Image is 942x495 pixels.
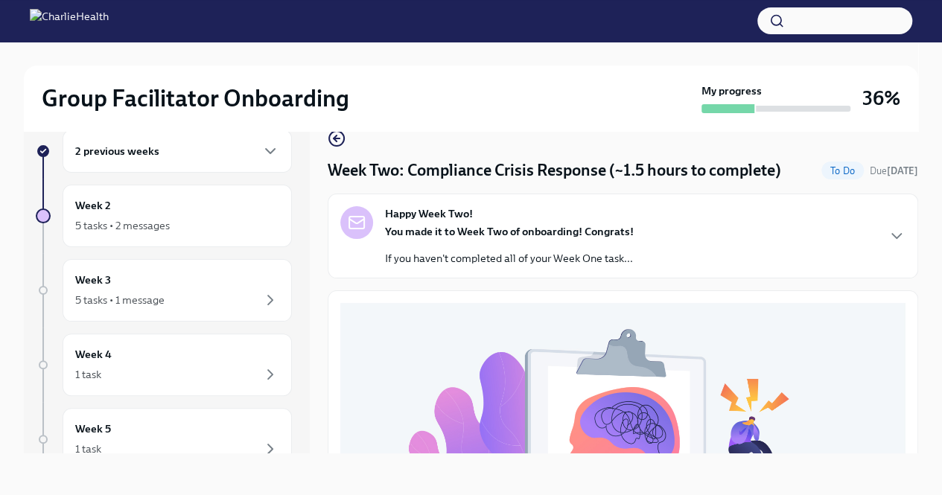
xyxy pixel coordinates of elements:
strong: My progress [701,83,762,98]
h6: Week 3 [75,272,111,288]
h4: Week Two: Compliance Crisis Response (~1.5 hours to complete) [328,159,781,182]
p: If you haven't completed all of your Week One task... [385,251,634,266]
span: September 16th, 2025 10:00 [870,164,918,178]
h2: Group Facilitator Onboarding [42,83,349,113]
div: 1 task [75,441,101,456]
a: Week 35 tasks • 1 message [36,259,292,322]
div: 1 task [75,367,101,382]
h6: Week 4 [75,346,112,363]
div: 2 previous weeks [63,130,292,173]
h6: Week 5 [75,421,111,437]
h3: 36% [862,85,900,112]
strong: Happy Week Two! [385,206,473,221]
span: To Do [821,165,864,176]
a: Week 51 task [36,408,292,470]
img: CharlieHealth [30,9,109,33]
a: Week 41 task [36,333,292,396]
span: Due [870,165,918,176]
h6: 2 previous weeks [75,143,159,159]
h6: Week 2 [75,197,111,214]
div: 5 tasks • 2 messages [75,218,170,233]
div: 5 tasks • 1 message [75,293,165,307]
strong: You made it to Week Two of onboarding! Congrats! [385,225,634,238]
strong: [DATE] [887,165,918,176]
a: Week 25 tasks • 2 messages [36,185,292,247]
